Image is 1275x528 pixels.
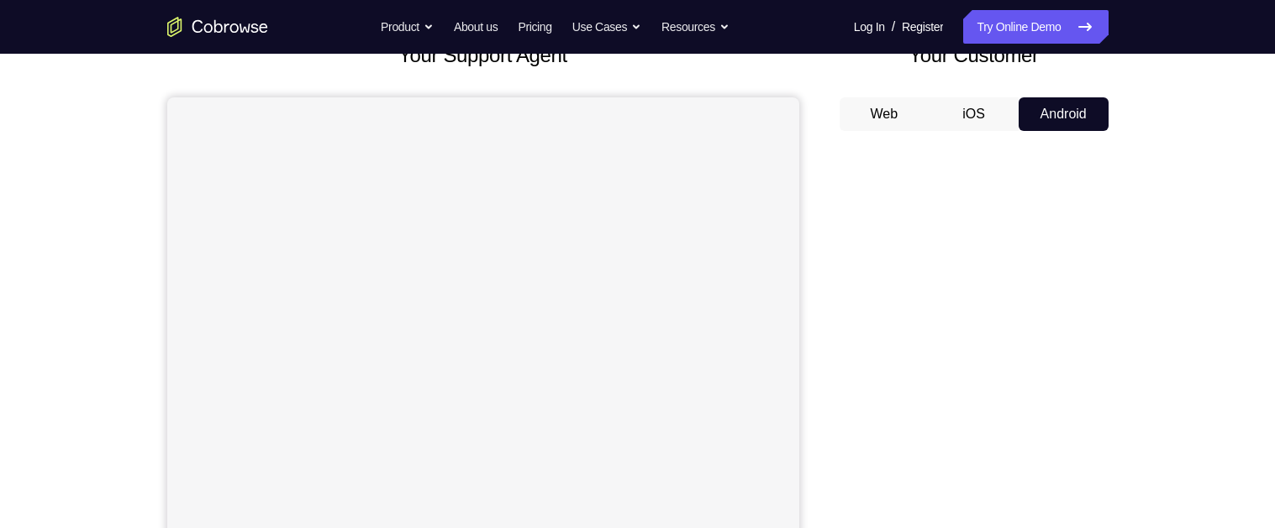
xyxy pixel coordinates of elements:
[854,10,885,44] a: Log In
[572,10,641,44] button: Use Cases
[840,97,930,131] button: Web
[902,10,943,44] a: Register
[167,17,268,37] a: Go to the home page
[518,10,551,44] a: Pricing
[167,40,799,71] h2: Your Support Agent
[840,40,1109,71] h2: Your Customer
[892,17,895,37] span: /
[1019,97,1109,131] button: Android
[661,10,730,44] button: Resources
[929,97,1019,131] button: iOS
[454,10,498,44] a: About us
[963,10,1108,44] a: Try Online Demo
[381,10,434,44] button: Product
